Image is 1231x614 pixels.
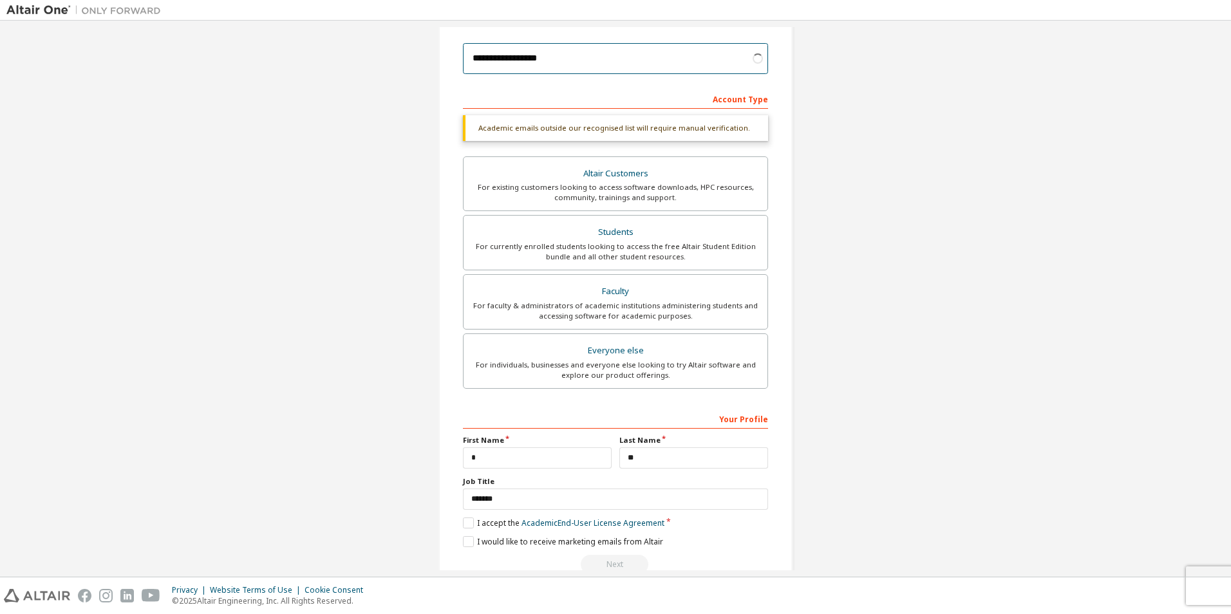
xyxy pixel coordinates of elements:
[6,4,167,17] img: Altair One
[471,360,760,380] div: For individuals, businesses and everyone else looking to try Altair software and explore our prod...
[619,435,768,445] label: Last Name
[305,585,371,595] div: Cookie Consent
[463,555,768,574] div: Please wait while checking email ...
[463,408,768,429] div: Your Profile
[471,342,760,360] div: Everyone else
[471,165,760,183] div: Altair Customers
[172,595,371,606] p: © 2025 Altair Engineering, Inc. All Rights Reserved.
[99,589,113,602] img: instagram.svg
[463,476,768,487] label: Job Title
[471,283,760,301] div: Faculty
[463,517,664,528] label: I accept the
[142,589,160,602] img: youtube.svg
[120,589,134,602] img: linkedin.svg
[471,182,760,203] div: For existing customers looking to access software downloads, HPC resources, community, trainings ...
[463,115,768,141] div: Academic emails outside our recognised list will require manual verification.
[471,301,760,321] div: For faculty & administrators of academic institutions administering students and accessing softwa...
[471,223,760,241] div: Students
[522,517,664,528] a: Academic End-User License Agreement
[210,585,305,595] div: Website Terms of Use
[463,536,663,547] label: I would like to receive marketing emails from Altair
[4,589,70,602] img: altair_logo.svg
[471,241,760,262] div: For currently enrolled students looking to access the free Altair Student Edition bundle and all ...
[463,435,612,445] label: First Name
[172,585,210,595] div: Privacy
[463,88,768,109] div: Account Type
[78,589,91,602] img: facebook.svg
